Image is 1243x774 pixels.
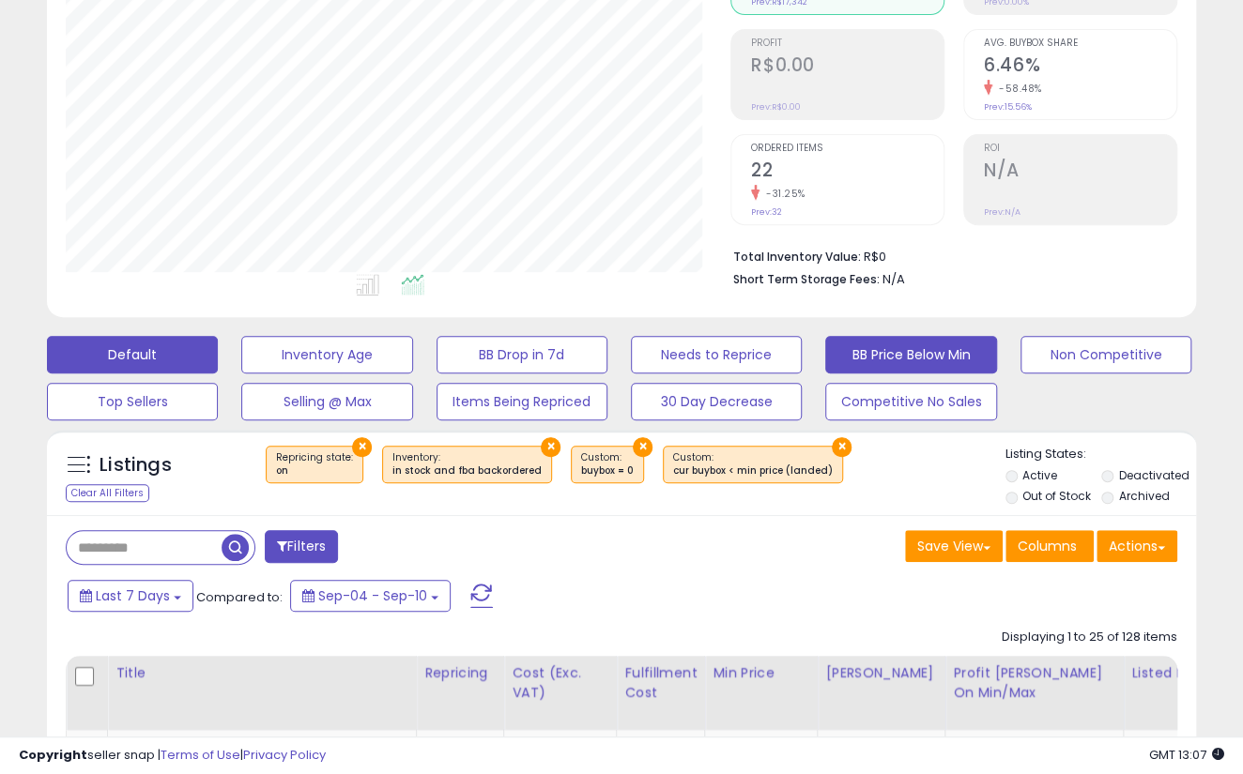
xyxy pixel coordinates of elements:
[290,580,451,612] button: Sep-04 - Sep-10
[905,530,1003,562] button: Save View
[984,206,1020,218] small: Prev: N/A
[984,101,1032,113] small: Prev: 15.56%
[624,663,697,703] div: Fulfillment Cost
[825,336,996,373] button: BB Price Below Min
[673,450,833,478] span: Custom:
[392,464,542,478] div: in stock and fba backordered
[1020,336,1191,373] button: Non Competitive
[992,82,1042,96] small: -58.48%
[581,464,634,478] div: buybox = 0
[392,450,542,478] span: Inventory :
[19,747,326,765] div: seller snap | |
[751,206,782,218] small: Prev: 32
[100,452,172,478] h5: Listings
[265,530,338,563] button: Filters
[751,144,944,154] span: Ordered Items
[1022,467,1057,483] label: Active
[47,383,218,420] button: Top Sellers
[751,101,801,113] small: Prev: R$0.00
[241,383,412,420] button: Selling @ Max
[760,187,806,201] small: -31.25%
[631,383,802,420] button: 30 Day Decrease
[882,270,905,288] span: N/A
[953,663,1115,703] div: Profit [PERSON_NAME] on Min/Max
[825,663,937,683] div: [PERSON_NAME]
[1022,488,1091,504] label: Out of Stock
[751,38,944,49] span: Profit
[673,464,833,478] div: cur buybox < min price (landed)
[832,437,852,457] button: ×
[984,38,1176,49] span: Avg. Buybox Share
[581,450,634,478] span: Custom:
[161,746,240,764] a: Terms of Use
[68,580,193,612] button: Last 7 Days
[437,336,607,373] button: BB Drop in 7d
[984,159,1176,185] h2: N/A
[96,586,170,605] span: Last 7 Days
[733,249,861,265] b: Total Inventory Value:
[424,663,496,683] div: Repricing
[243,746,326,764] a: Privacy Policy
[751,54,944,80] h2: R$0.00
[512,663,608,703] div: Cost (Exc. VAT)
[733,271,880,287] b: Short Term Storage Fees:
[196,588,283,606] span: Compared to:
[945,656,1124,730] th: The percentage added to the cost of goods (COGS) that forms the calculator for Min & Max prices.
[1018,537,1077,555] span: Columns
[47,336,218,373] button: Default
[276,450,353,478] span: Repricing state :
[115,663,408,683] div: Title
[984,54,1176,80] h2: 6.46%
[1149,746,1224,764] span: 2025-09-18 13:07 GMT
[541,437,560,457] button: ×
[733,244,1163,266] li: R$0
[437,383,607,420] button: Items Being Repriced
[1002,629,1177,646] div: Displaying 1 to 25 of 128 items
[1005,446,1196,463] p: Listing States:
[1097,530,1177,562] button: Actions
[633,437,652,457] button: ×
[825,383,996,420] button: Competitive No Sales
[19,746,87,764] strong: Copyright
[318,586,427,605] span: Sep-04 - Sep-10
[66,484,149,502] div: Clear All Filters
[631,336,802,373] button: Needs to Reprice
[984,144,1176,154] span: ROI
[1118,467,1189,483] label: Deactivated
[1118,488,1169,504] label: Archived
[241,336,412,373] button: Inventory Age
[1005,530,1094,562] button: Columns
[352,437,372,457] button: ×
[276,464,353,478] div: on
[751,159,944,185] h2: 22
[713,663,809,683] div: Min Price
